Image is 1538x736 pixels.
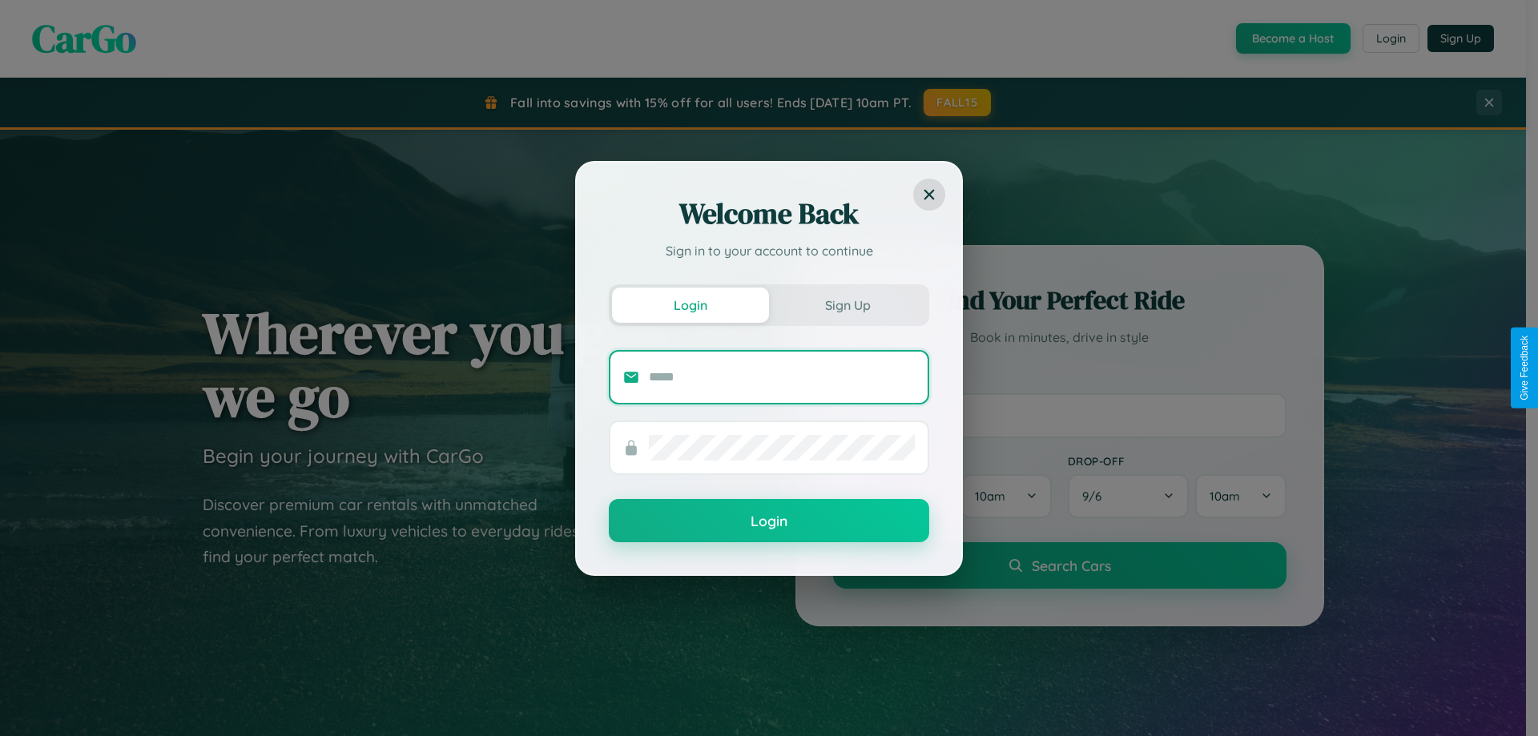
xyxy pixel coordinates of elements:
[1519,336,1530,400] div: Give Feedback
[609,241,929,260] p: Sign in to your account to continue
[769,288,926,323] button: Sign Up
[612,288,769,323] button: Login
[609,195,929,233] h2: Welcome Back
[609,499,929,542] button: Login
